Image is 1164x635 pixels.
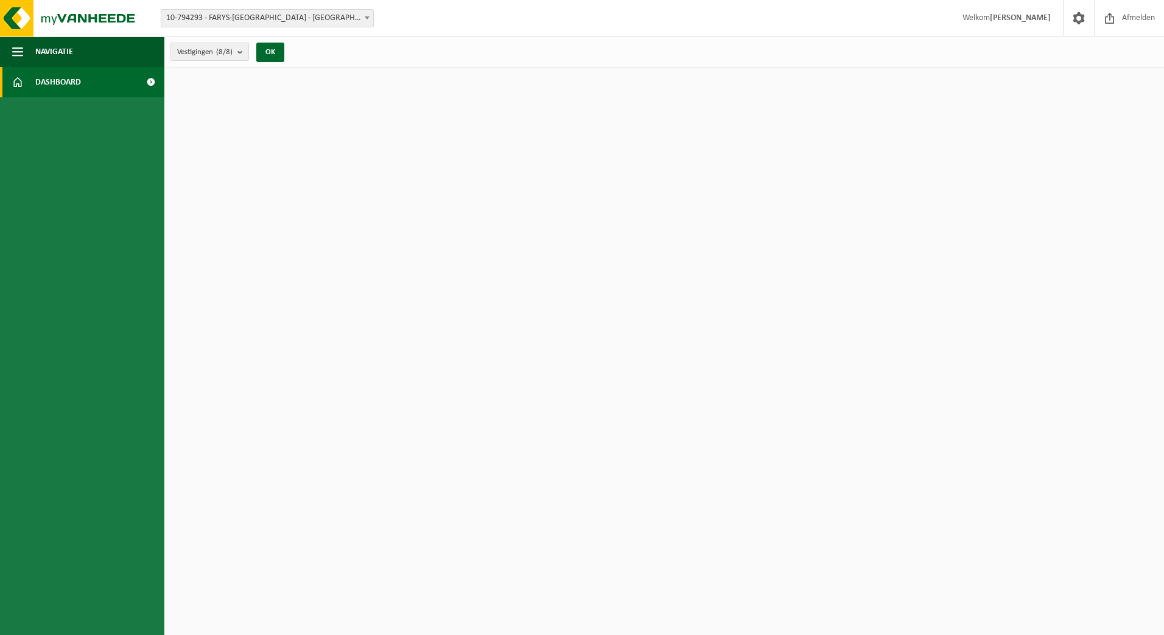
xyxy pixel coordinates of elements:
span: 10-794293 - FARYS-ASSE - ASSE [161,9,374,27]
count: (8/8) [216,48,233,56]
span: Navigatie [35,36,73,67]
span: Dashboard [35,67,81,97]
span: Vestigingen [177,43,233,61]
span: 10-794293 - FARYS-ASSE - ASSE [161,10,373,27]
strong: [PERSON_NAME] [990,13,1051,23]
button: OK [256,43,284,62]
button: Vestigingen(8/8) [170,43,249,61]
